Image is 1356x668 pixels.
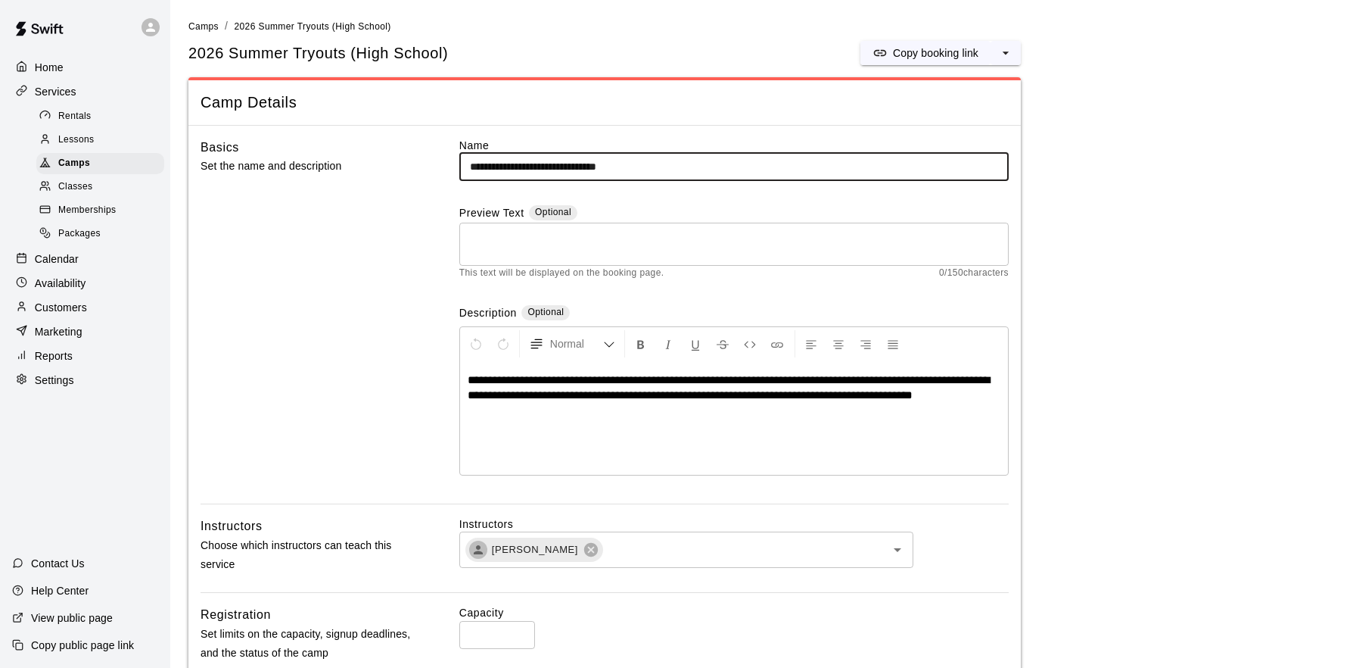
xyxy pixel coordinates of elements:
[12,248,158,270] a: Calendar
[12,369,158,392] a: Settings
[35,60,64,75] p: Home
[459,266,664,281] span: This text will be displayed on the booking page.
[459,205,524,223] label: Preview Text
[535,207,571,217] span: Optional
[201,92,1009,113] span: Camp Details
[35,373,74,388] p: Settings
[201,157,411,176] p: Set the name and description
[463,330,489,357] button: Undo
[991,41,1021,65] button: select merge strategy
[12,296,158,319] a: Customers
[459,305,517,323] label: Description
[655,330,681,357] button: Format Italics
[31,583,89,598] p: Help Center
[465,538,603,562] div: [PERSON_NAME]
[35,348,73,364] p: Reports
[12,345,158,367] a: Reports
[225,18,228,34] li: /
[628,330,654,357] button: Format Bold
[36,223,164,245] div: Packages
[939,266,1009,281] span: 0 / 150 characters
[893,45,978,61] p: Copy booking link
[35,251,79,267] p: Calendar
[12,56,158,79] a: Home
[234,21,390,32] span: 2026 Summer Tryouts (High School)
[887,539,908,560] button: Open
[188,43,448,64] h5: 2026 Summer Tryouts (High School)
[12,272,158,295] a: Availability
[12,80,158,103] a: Services
[36,223,170,246] a: Packages
[31,638,134,653] p: Copy public page link
[710,330,736,357] button: Format Strikethrough
[523,330,621,357] button: Formatting Options
[36,176,170,199] a: Classes
[860,41,991,65] button: Copy booking link
[35,324,82,339] p: Marketing
[737,330,763,357] button: Insert Code
[201,536,411,574] p: Choose which instructors can teach this service
[459,605,1009,620] label: Capacity
[36,176,164,198] div: Classes
[201,517,263,536] h6: Instructors
[36,105,170,128] a: Rentals
[58,226,101,242] span: Packages
[459,138,1009,153] label: Name
[188,21,219,32] span: Camps
[798,330,824,357] button: Left Align
[36,199,170,223] a: Memberships
[58,203,116,218] span: Memberships
[683,330,708,357] button: Format Underline
[36,200,164,221] div: Memberships
[58,179,92,195] span: Classes
[860,41,1021,65] div: split button
[490,330,516,357] button: Redo
[36,106,164,127] div: Rentals
[880,330,906,357] button: Justify Align
[201,605,271,625] h6: Registration
[36,152,170,176] a: Camps
[459,517,1009,532] label: Instructors
[12,320,158,343] a: Marketing
[853,330,879,357] button: Right Align
[550,336,603,351] span: Normal
[31,556,85,571] p: Contact Us
[469,541,487,559] div: Tyler Anderson
[826,330,851,357] button: Center Align
[201,625,411,663] p: Set limits on the capacity, signup deadlines, and the status of the camp
[58,133,95,148] span: Lessons
[58,156,90,171] span: Camps
[764,330,790,357] button: Insert Link
[188,20,219,32] a: Camps
[31,610,113,626] p: View public page
[58,109,92,124] span: Rentals
[35,300,87,315] p: Customers
[35,276,86,291] p: Availability
[188,18,1338,35] nav: breadcrumb
[36,130,164,151] div: Lessons
[35,84,76,99] p: Services
[483,542,587,557] span: [PERSON_NAME]
[201,138,239,158] h6: Basics
[36,128,170,151] a: Lessons
[36,153,164,174] div: Camps
[527,307,564,317] span: Optional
